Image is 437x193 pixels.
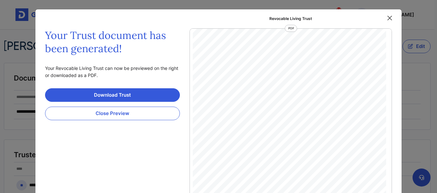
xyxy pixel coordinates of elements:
div: Revocable Living Trust [269,16,312,22]
span:  [285,48,287,52]
span:  [291,48,293,52]
button: Close Preview [45,107,180,120]
button: Close [385,13,395,23]
h3: Your Trust document has been generated! [45,29,180,55]
div: Your Revocable Living Trust can now be previewed on the right or downloaded as a PDF. [45,65,180,79]
div: PDF [285,25,297,32]
a: Download Trust [45,88,180,102]
span:  [277,48,280,52]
